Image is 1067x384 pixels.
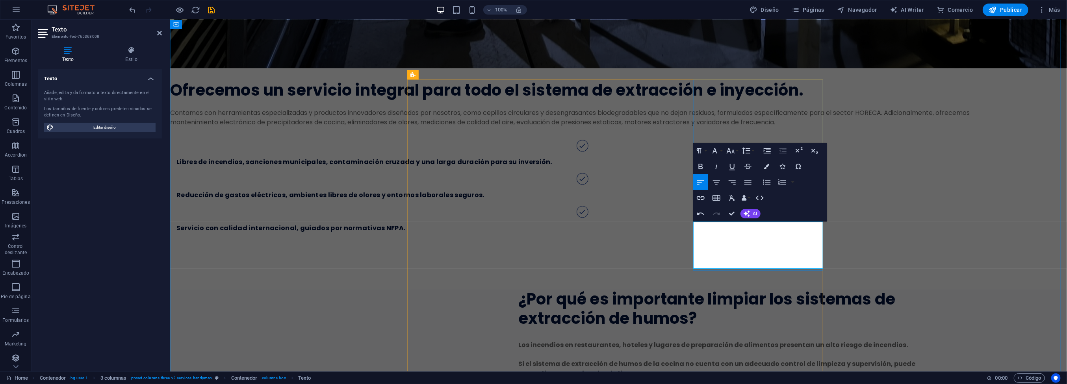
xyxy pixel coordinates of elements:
button: Confirm (Ctrl+⏎) [725,206,740,222]
span: Más [1038,6,1060,14]
p: Cuadros [7,128,25,135]
p: Prestaciones [2,199,30,205]
button: 100% [483,5,511,15]
button: Subscript [807,143,822,159]
button: reload [191,5,200,15]
button: AI [740,209,761,218]
button: AI Writer [887,4,927,16]
button: Icons [775,159,790,174]
button: Navegador [834,4,880,16]
h4: Estilo [101,46,162,63]
i: Volver a cargar página [191,6,200,15]
span: Diseño [750,6,779,14]
button: Special Characters [791,159,806,174]
h6: 100% [495,5,508,15]
div: Diseño (Ctrl+Alt+Y) [746,4,782,16]
div: Los tamaños de fuente y colores predeterminados se definen en Diseño. [44,106,156,119]
h4: Texto [38,46,101,63]
button: Diseño [746,4,782,16]
button: Editar diseño [44,123,156,132]
button: Ordered List [790,174,796,190]
a: Haz clic para cancelar la selección y doble clic para abrir páginas [6,373,28,383]
button: Paragraph Format [693,143,708,159]
span: . preset-columns-three-v2-services-handyman [130,373,212,383]
span: : [1001,375,1002,381]
button: Insert Table [709,190,724,206]
button: Clear Formatting [725,190,740,206]
p: Formularios [2,317,29,323]
i: Deshacer: Editar cabecera (Ctrl+Z) [128,6,137,15]
button: Más [1035,4,1063,16]
p: Imágenes [5,223,26,229]
button: Unordered List [759,174,774,190]
p: Contenido [4,105,27,111]
span: AI Writer [890,6,924,14]
span: Haz clic para seleccionar y doble clic para editar [298,373,311,383]
span: Navegador [837,6,877,14]
button: Publicar [983,4,1029,16]
button: Data Bindings [740,190,752,206]
span: Comercio [937,6,973,14]
button: Align Center [709,174,724,190]
button: Underline (Ctrl+U) [725,159,740,174]
button: Strikethrough [740,159,755,174]
img: Editor Logo [45,5,104,15]
button: Line Height [740,143,755,159]
nav: breadcrumb [40,373,311,383]
i: Este elemento es un preajuste personalizable [215,376,219,380]
button: Superscript [791,143,806,159]
button: Código [1014,373,1045,383]
button: Ordered List [775,174,790,190]
button: HTML [752,190,767,206]
button: save [207,5,216,15]
button: Undo (Ctrl+Z) [693,206,708,222]
span: Editar diseño [56,123,153,132]
button: Decrease Indent [776,143,791,159]
h4: Texto [38,69,162,83]
span: . bg-user-1 [69,373,88,383]
button: Páginas [789,4,828,16]
button: Align Right [725,174,740,190]
p: Accordion [5,152,27,158]
button: Align Left [693,174,708,190]
button: Insert Link [693,190,708,206]
span: Publicar [989,6,1022,14]
div: Añade, edita y da formato a texto directamente en el sitio web. [44,90,156,103]
button: Font Size [725,143,740,159]
h2: Texto [52,26,162,33]
p: Encabezado [2,270,29,276]
span: Páginas [792,6,824,14]
p: Tablas [9,175,23,182]
button: Italic (Ctrl+I) [709,159,724,174]
button: Usercentrics [1051,373,1061,383]
span: Código [1017,373,1041,383]
button: Colors [759,159,774,174]
button: undo [128,5,137,15]
span: Haz clic para seleccionar y doble clic para editar [40,373,66,383]
span: 00 00 [995,373,1008,383]
button: Haz clic para salir del modo de previsualización y seguir editando [175,5,185,15]
h3: Elemento #ed-765368008 [52,33,146,40]
i: Al redimensionar, ajustar el nivel de zoom automáticamente para ajustarse al dispositivo elegido. [516,6,523,13]
button: Increase Indent [760,143,775,159]
p: Elementos [4,57,27,64]
p: Marketing [5,341,26,347]
span: Haz clic para seleccionar y doble clic para editar [100,373,127,383]
span: AI [753,211,757,216]
i: Guardar (Ctrl+S) [207,6,216,15]
button: Comercio [933,4,976,16]
p: Pie de página [1,294,30,300]
p: Columnas [5,81,27,87]
button: Align Justify [740,174,755,190]
span: Haz clic para seleccionar y doble clic para editar [231,373,258,383]
button: Redo (Ctrl+Shift+Z) [709,206,724,222]
h6: Tiempo de la sesión [987,373,1008,383]
p: Favoritos [6,34,26,40]
button: Bold (Ctrl+B) [693,159,708,174]
button: Font Family [709,143,724,159]
span: . columns-box [261,373,286,383]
